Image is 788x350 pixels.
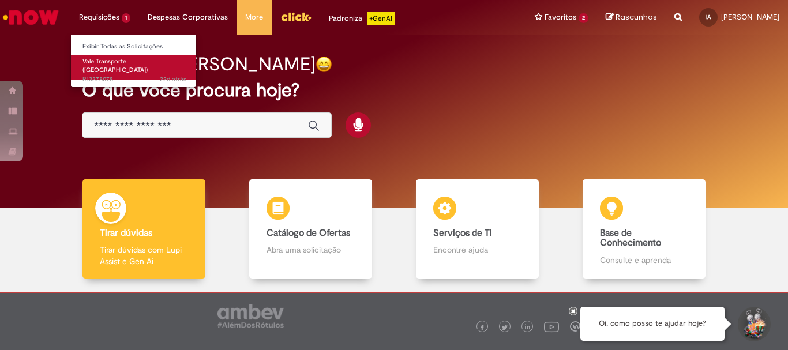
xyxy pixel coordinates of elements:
[148,12,228,23] span: Despesas Corporativas
[579,13,588,23] span: 2
[82,54,316,74] h2: Boa tarde, [PERSON_NAME]
[79,12,119,23] span: Requisições
[160,75,186,84] span: 22d atrás
[433,227,492,239] b: Serviços de TI
[316,56,332,73] img: happy-face.png
[71,55,198,80] a: Aberto R13378078 : Vale Transporte (VT)
[71,40,198,53] a: Exibir Todas as Solicitações
[160,75,186,84] time: 08/08/2025 09:51:08
[479,325,485,330] img: logo_footer_facebook.png
[561,179,727,279] a: Base de Conhecimento Consulte e aprenda
[217,304,284,328] img: logo_footer_ambev_rotulo_gray.png
[545,12,576,23] span: Favoritos
[706,13,711,21] span: IA
[82,57,148,75] span: Vale Transporte ([GEOGRAPHIC_DATA])
[525,324,531,331] img: logo_footer_linkedin.png
[394,179,561,279] a: Serviços de TI Encontre ajuda
[616,12,657,22] span: Rascunhos
[367,12,395,25] p: +GenAi
[82,75,186,84] span: R13378078
[82,80,706,100] h2: O que você procura hoje?
[100,227,152,239] b: Tirar dúvidas
[433,244,521,255] p: Encontre ajuda
[580,307,725,341] div: Oi, como posso te ajudar hoje?
[267,227,350,239] b: Catálogo de Ofertas
[70,35,197,88] ul: Requisições
[606,12,657,23] a: Rascunhos
[570,321,580,332] img: logo_footer_workplace.png
[280,8,312,25] img: click_logo_yellow_360x200.png
[61,179,227,279] a: Tirar dúvidas Tirar dúvidas com Lupi Assist e Gen Ai
[245,12,263,23] span: More
[544,319,559,334] img: logo_footer_youtube.png
[329,12,395,25] div: Padroniza
[267,244,354,255] p: Abra uma solicitação
[122,13,130,23] span: 1
[736,307,771,341] button: Iniciar Conversa de Suporte
[227,179,394,279] a: Catálogo de Ofertas Abra uma solicitação
[502,325,508,330] img: logo_footer_twitter.png
[600,254,688,266] p: Consulte e aprenda
[1,6,61,29] img: ServiceNow
[600,227,661,249] b: Base de Conhecimento
[721,12,779,22] span: [PERSON_NAME]
[100,244,187,267] p: Tirar dúvidas com Lupi Assist e Gen Ai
